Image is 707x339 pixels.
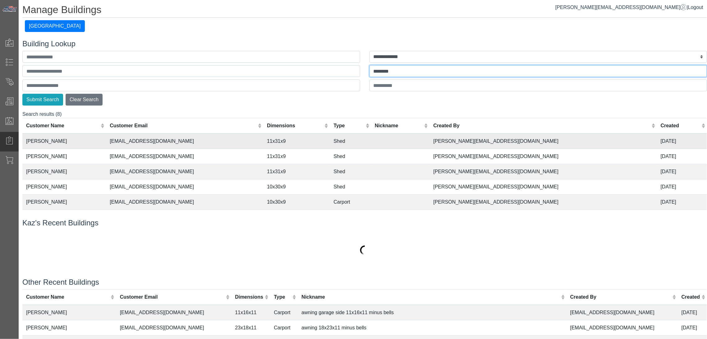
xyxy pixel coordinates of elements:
[330,195,371,210] td: Carport
[2,6,17,12] img: Metals Direct Inc Logo
[22,210,106,225] td: [PERSON_NAME]
[106,195,263,210] td: [EMAIL_ADDRESS][DOMAIN_NAME]
[678,305,707,320] td: [DATE]
[570,293,671,301] div: Created By
[25,20,85,32] button: [GEOGRAPHIC_DATA]
[330,133,371,149] td: Shed
[375,122,423,129] div: Nickname
[430,164,657,179] td: [PERSON_NAME][EMAIL_ADDRESS][DOMAIN_NAME]
[555,5,687,10] a: [PERSON_NAME][EMAIL_ADDRESS][DOMAIN_NAME]
[657,210,707,225] td: [DATE]
[330,149,371,164] td: Shed
[657,179,707,195] td: [DATE]
[231,320,270,335] td: 23x18x11
[298,320,567,335] td: awning 18x23x11 minus bells
[25,23,85,29] a: [GEOGRAPHIC_DATA]
[22,195,106,210] td: [PERSON_NAME]
[263,210,330,225] td: 10x30x9
[110,122,256,129] div: Customer Email
[231,305,270,320] td: 11x16x11
[22,4,707,18] h1: Manage Buildings
[333,122,364,129] div: Type
[267,122,323,129] div: Dimensions
[116,320,232,335] td: [EMAIL_ADDRESS][DOMAIN_NAME]
[434,122,650,129] div: Created By
[106,179,263,195] td: [EMAIL_ADDRESS][DOMAIN_NAME]
[270,320,298,335] td: Carport
[263,195,330,210] td: 10x30x9
[567,305,678,320] td: [EMAIL_ADDRESS][DOMAIN_NAME]
[567,320,678,335] td: [EMAIL_ADDRESS][DOMAIN_NAME]
[263,133,330,149] td: 11x31x9
[116,305,232,320] td: [EMAIL_ADDRESS][DOMAIN_NAME]
[235,293,263,301] div: Dimensions
[22,320,116,335] td: [PERSON_NAME]
[430,133,657,149] td: [PERSON_NAME][EMAIL_ADDRESS][DOMAIN_NAME]
[330,210,371,225] td: Carport
[106,133,263,149] td: [EMAIL_ADDRESS][DOMAIN_NAME]
[22,133,106,149] td: [PERSON_NAME]
[657,133,707,149] td: [DATE]
[661,122,700,129] div: Created
[330,164,371,179] td: Shed
[22,164,106,179] td: [PERSON_NAME]
[555,4,703,11] div: |
[263,149,330,164] td: 11x31x9
[688,5,703,10] span: Logout
[106,164,263,179] td: [EMAIL_ADDRESS][DOMAIN_NAME]
[106,149,263,164] td: [EMAIL_ADDRESS][DOMAIN_NAME]
[270,305,298,320] td: Carport
[22,305,116,320] td: [PERSON_NAME]
[22,39,707,48] h4: Building Lookup
[106,210,263,225] td: [EMAIL_ADDRESS][DOMAIN_NAME]
[120,293,224,301] div: Customer Email
[22,219,707,228] h4: Kaz's Recent Buildings
[22,94,63,106] button: Submit Search
[22,179,106,195] td: [PERSON_NAME]
[301,293,559,301] div: Nickname
[678,320,707,335] td: [DATE]
[26,122,99,129] div: Customer Name
[263,179,330,195] td: 10x30x9
[66,94,103,106] button: Clear Search
[274,293,291,301] div: Type
[22,278,707,287] h4: Other Recent Buildings
[298,305,567,320] td: awning garage side 11x16x11 minus bells
[22,149,106,164] td: [PERSON_NAME]
[430,149,657,164] td: [PERSON_NAME][EMAIL_ADDRESS][DOMAIN_NAME]
[657,195,707,210] td: [DATE]
[682,293,700,301] div: Created
[657,149,707,164] td: [DATE]
[430,210,657,225] td: [PERSON_NAME][EMAIL_ADDRESS][DOMAIN_NAME]
[657,164,707,179] td: [DATE]
[330,179,371,195] td: Shed
[263,164,330,179] td: 11x31x9
[26,293,109,301] div: Customer Name
[22,111,707,211] div: Search results (8)
[430,179,657,195] td: [PERSON_NAME][EMAIL_ADDRESS][DOMAIN_NAME]
[430,195,657,210] td: [PERSON_NAME][EMAIL_ADDRESS][DOMAIN_NAME]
